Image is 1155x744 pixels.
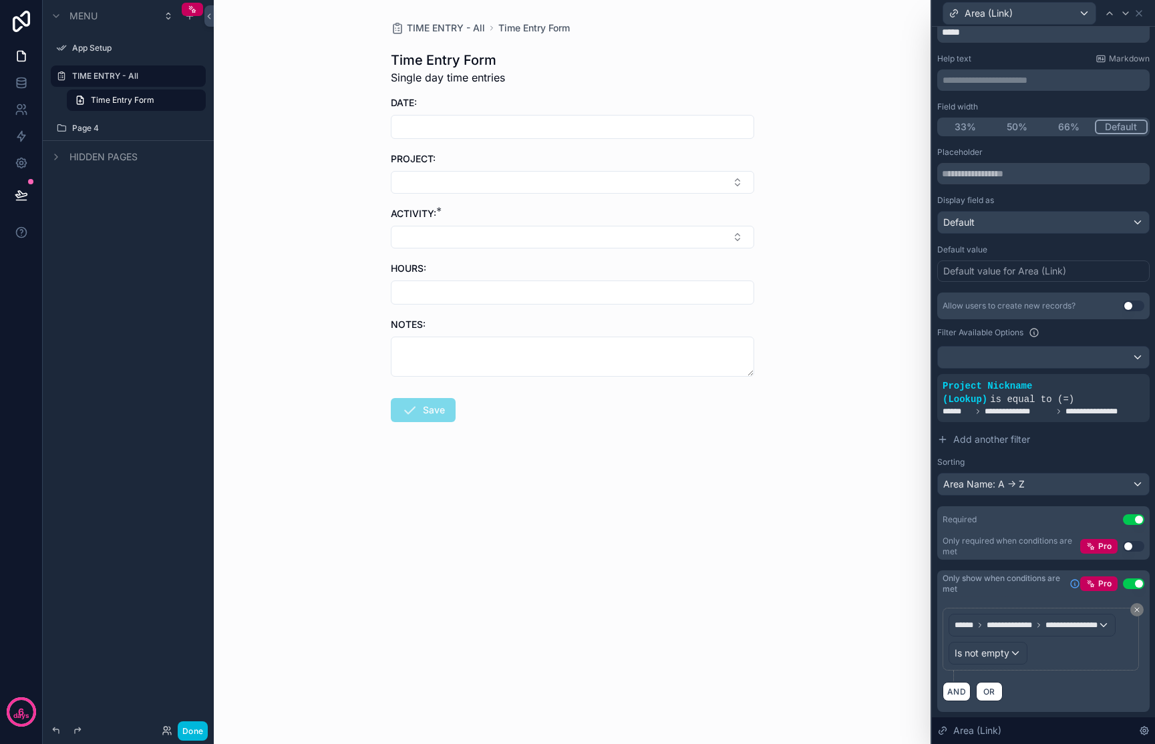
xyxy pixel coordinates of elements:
[937,69,1150,91] div: scrollable content
[937,147,983,158] label: Placeholder
[953,724,1001,737] span: Area (Link)
[937,473,1150,496] button: Area Name: A -> Z
[955,646,1009,660] span: Is not empty
[391,97,417,108] span: DATE:
[391,69,505,85] span: Single day time entries
[391,262,426,274] span: HOURS:
[1098,578,1112,589] span: Pro
[938,474,1149,495] div: Area Name: A -> Z
[407,21,485,35] span: TIME ENTRY - All
[937,195,994,206] label: Display field as
[391,153,436,164] span: PROJECT:
[391,319,426,330] span: NOTES:
[91,95,154,106] span: Time Entry Form
[943,264,1066,278] div: Default value for Area (Link)
[391,226,754,248] button: Select Button
[965,7,1013,20] span: Area (Link)
[939,120,991,134] button: 33%
[937,327,1023,338] label: Filter Available Options
[943,301,1076,311] div: Allow users to create new records?
[1043,120,1095,134] button: 66%
[937,457,965,468] label: Sorting
[981,687,998,697] span: OR
[953,433,1030,446] span: Add another filter
[1109,53,1150,64] span: Markdown
[937,427,1150,451] button: Add another filter
[13,711,29,721] p: days
[1098,541,1112,552] span: Pro
[72,123,198,134] label: Page 4
[391,51,505,69] h1: Time Entry Form
[937,211,1150,234] button: Default
[72,71,198,81] label: TIME ENTRY - All
[943,682,971,701] button: AND
[991,120,1043,134] button: 50%
[943,536,1080,557] div: Only required when conditions are met
[178,721,208,741] button: Done
[937,102,978,112] label: Field width
[943,573,1064,594] span: Only show when conditions are met
[67,89,206,111] a: Time Entry Form
[943,514,977,525] div: Required
[18,705,24,719] p: 6
[990,394,1074,405] span: is equal to (=)
[391,171,754,194] button: Select Button
[72,43,198,53] label: App Setup
[937,244,987,255] label: Default value
[498,21,570,35] a: Time Entry Form
[937,53,971,64] label: Help text
[69,9,98,23] span: Menu
[391,21,485,35] a: TIME ENTRY - All
[69,150,138,164] span: Hidden pages
[391,208,436,219] span: ACTIVITY:
[1095,120,1148,134] button: Default
[949,642,1027,665] button: Is not empty
[943,2,1096,25] button: Area (Link)
[1096,53,1150,64] a: Markdown
[943,381,1032,405] span: Project Nickname (Lookup)
[976,682,1003,701] button: OR
[943,216,975,229] span: Default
